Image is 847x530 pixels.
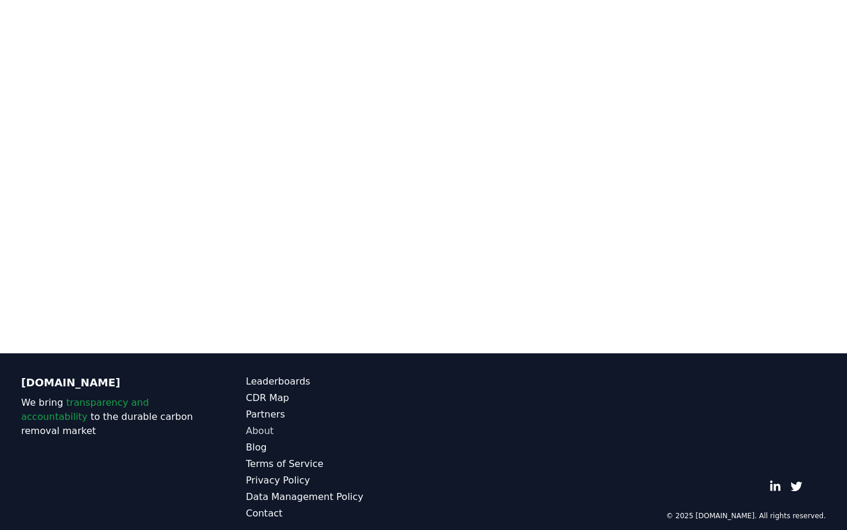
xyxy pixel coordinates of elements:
[246,408,423,422] a: Partners
[246,424,423,438] a: About
[246,375,423,389] a: Leaderboards
[246,473,423,488] a: Privacy Policy
[21,397,149,422] span: transparency and accountability
[246,391,423,405] a: CDR Map
[769,481,781,492] a: LinkedIn
[791,481,802,492] a: Twitter
[246,490,423,504] a: Data Management Policy
[21,396,199,438] p: We bring to the durable carbon removal market
[246,457,423,471] a: Terms of Service
[246,440,423,455] a: Blog
[666,511,826,521] p: © 2025 [DOMAIN_NAME]. All rights reserved.
[21,375,199,391] p: [DOMAIN_NAME]
[246,506,423,521] a: Contact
